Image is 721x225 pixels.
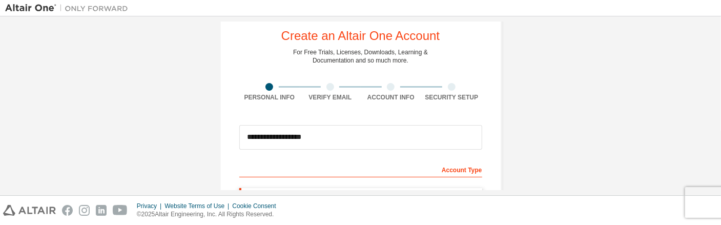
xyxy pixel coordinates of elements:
div: Verify Email [300,93,361,101]
div: Account Info [361,93,422,101]
div: Privacy [137,202,164,210]
div: Website Terms of Use [164,202,232,210]
img: facebook.svg [62,205,73,216]
img: linkedin.svg [96,205,107,216]
img: Altair One [5,3,133,13]
div: Account Type [239,161,482,177]
img: altair_logo.svg [3,205,56,216]
div: Security Setup [421,93,482,101]
p: © 2025 Altair Engineering, Inc. All Rights Reserved. [137,210,282,219]
div: Cookie Consent [232,202,282,210]
div: Personal Info [239,93,300,101]
img: instagram.svg [79,205,90,216]
div: Create an Altair One Account [281,30,440,42]
div: For Free Trials, Licenses, Downloads, Learning & Documentation and so much more. [293,48,428,65]
img: youtube.svg [113,205,128,216]
div: You must enter a valid email address provided by your academic institution (e.g., ). [239,188,482,217]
